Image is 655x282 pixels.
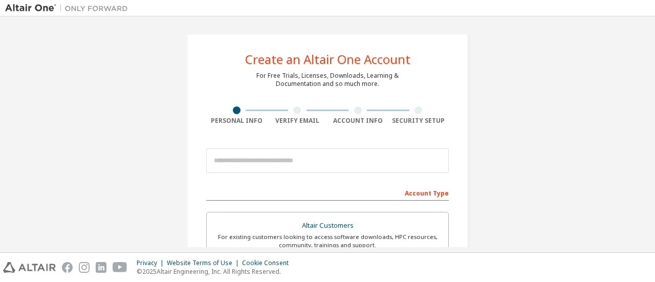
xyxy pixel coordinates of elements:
div: Personal Info [206,117,267,125]
img: instagram.svg [79,262,90,273]
div: For existing customers looking to access software downloads, HPC resources, community, trainings ... [213,233,442,249]
div: Cookie Consent [242,259,295,267]
div: Security Setup [388,117,449,125]
div: Create an Altair One Account [245,53,410,66]
div: Account Info [327,117,388,125]
div: Account Type [206,184,449,201]
img: altair_logo.svg [3,262,56,273]
div: Privacy [137,259,167,267]
img: facebook.svg [62,262,73,273]
div: Verify Email [267,117,328,125]
img: Altair One [5,3,133,13]
p: © 2025 Altair Engineering, Inc. All Rights Reserved. [137,267,295,276]
img: linkedin.svg [96,262,106,273]
div: Altair Customers [213,219,442,233]
div: Website Terms of Use [167,259,242,267]
div: For Free Trials, Licenses, Downloads, Learning & Documentation and so much more. [256,72,399,88]
img: youtube.svg [113,262,127,273]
